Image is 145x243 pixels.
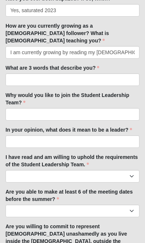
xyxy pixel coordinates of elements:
label: What are 3 words that describe you? [6,64,99,72]
label: How are you currently growing as a [DEMOGRAPHIC_DATA] follower? What is [DEMOGRAPHIC_DATA] teachi... [6,22,139,44]
label: Why would you like to join the Student Leadership Team? [6,91,139,106]
label: I have read and am willing to uphold the requirements of the Student Leadership Team. [6,153,139,168]
label: Are you able to make at least 6 of the meeting dates before the summer? [6,188,139,203]
label: In your opinion, what does it mean to be a leader? [6,126,132,133]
